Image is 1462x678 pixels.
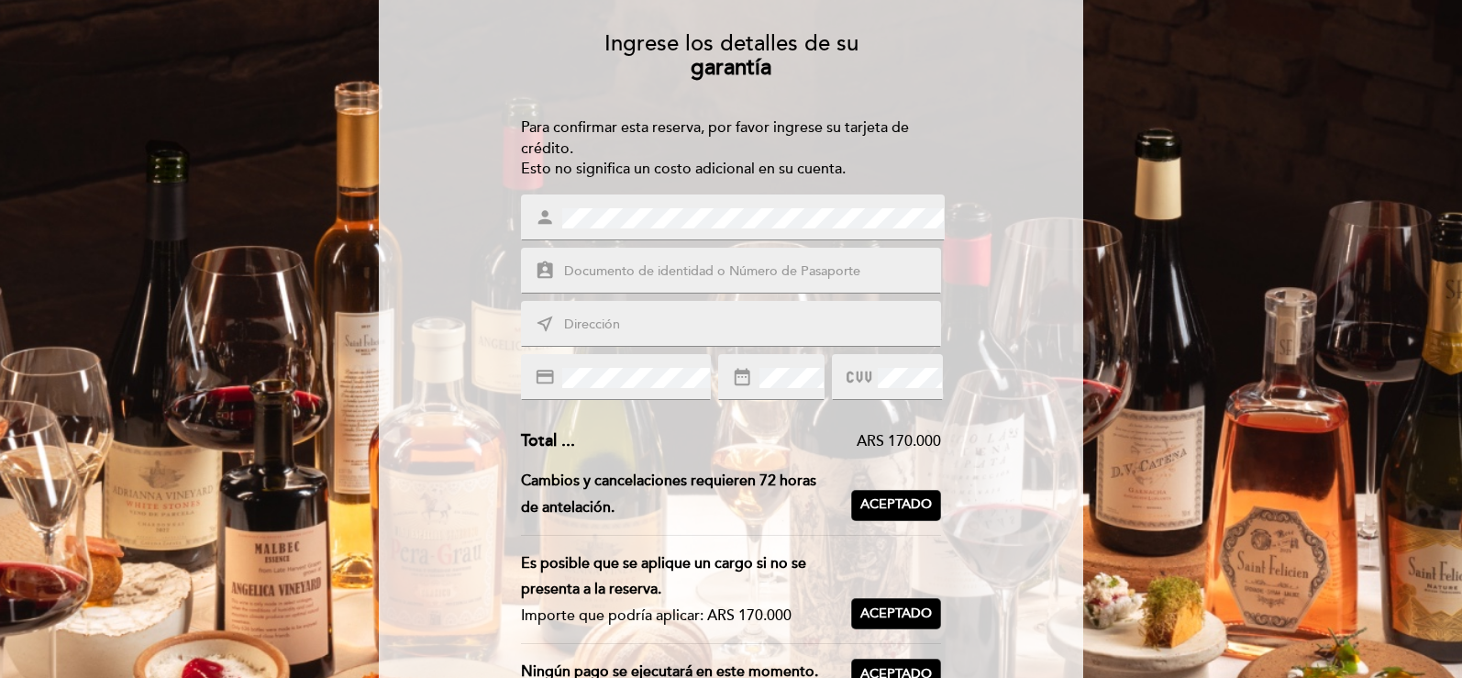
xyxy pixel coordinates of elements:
i: credit_card [535,367,555,387]
div: Para confirmar esta reserva, por favor ingrese su tarjeta de crédito. Esto no significa un costo ... [521,117,942,181]
span: Aceptado [860,495,932,515]
input: Documento de identidad o Número de Pasaporte [562,261,944,283]
i: assignment_ind [535,261,555,281]
input: Dirección [562,315,944,336]
i: date_range [732,367,752,387]
i: near_me [535,314,555,334]
span: Aceptado [860,605,932,624]
button: Aceptado [851,598,941,629]
button: Aceptado [851,490,941,521]
div: ARS 170.000 [575,431,942,452]
div: Es posible que se aplique un cargo si no se presenta a la reserva. [521,550,837,604]
span: Total ... [521,430,575,450]
i: person [535,207,555,228]
b: garantía [691,54,771,81]
div: Importe que podría aplicar: ARS 170.000 [521,603,837,629]
span: Ingrese los detalles de su [604,30,858,57]
div: Cambios y cancelaciones requieren 72 horas de antelación. [521,468,852,521]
